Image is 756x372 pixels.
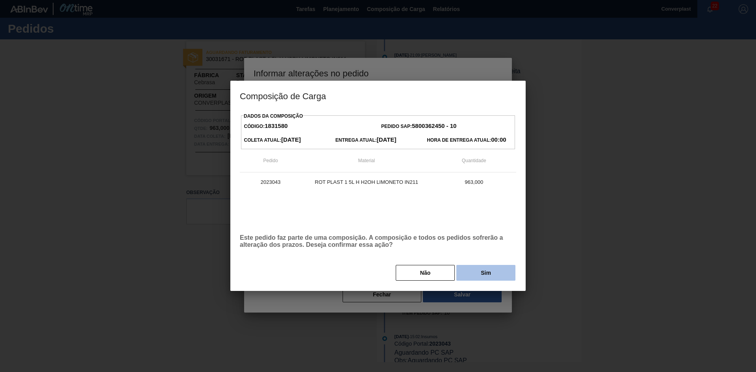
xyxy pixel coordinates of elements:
strong: 00:00 [491,136,506,143]
span: Pedido [263,158,278,163]
h3: Composição de Carga [230,81,526,111]
label: Dados da Composição [244,113,303,119]
strong: 5800362450 - 10 [412,122,456,129]
td: 2023043 [240,172,301,192]
strong: [DATE] [281,136,301,143]
span: Hora de Entrega Atual: [427,137,506,143]
td: 963,000 [432,172,516,192]
span: Código: [244,124,288,129]
button: Sim [456,265,515,281]
td: ROT PLAST 1 5L H H2OH LIMONETO IN211 [301,172,432,192]
span: Quantidade [462,158,486,163]
strong: [DATE] [377,136,397,143]
button: Não [396,265,455,281]
span: Coleta Atual: [244,137,301,143]
span: Pedido SAP: [381,124,456,129]
span: Entrega Atual: [335,137,397,143]
p: Este pedido faz parte de uma composição. A composição e todos os pedidos sofrerão a alteração dos... [240,234,516,248]
strong: 1831580 [265,122,287,129]
span: Material [358,158,375,163]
